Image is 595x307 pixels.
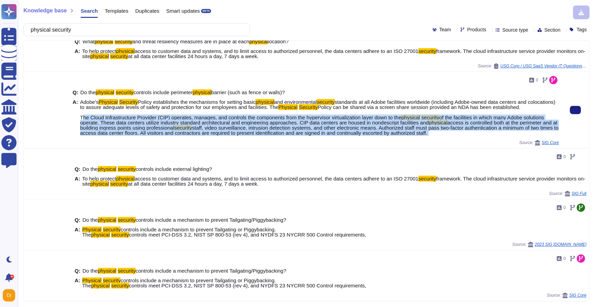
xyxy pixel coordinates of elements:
mark: security [118,268,136,274]
span: 0 [563,155,566,159]
mark: security [103,277,121,283]
span: 2023 SIG [DOMAIN_NAME] [535,242,586,246]
mark: physical [249,39,268,44]
span: of the facilities in which many Adobe solutions operate. These data centers utilize industry stan... [80,114,544,125]
span: Source: [478,63,586,69]
b: A: [75,278,80,288]
mark: security [118,217,136,223]
mark: security [103,227,121,232]
b: Q: [75,166,81,172]
b: Q: [73,90,79,95]
span: Tags [576,27,587,32]
span: at all data center facilities 24 hours a day, 7 days a week. [128,181,259,187]
img: user [3,289,15,301]
span: Do the [80,89,95,95]
span: Source type [502,28,528,32]
span: framework. The cloud infrastructure service provider monitors on-site [82,48,585,59]
mark: security [418,176,436,182]
mark: security [111,283,129,288]
span: Source: [547,293,586,298]
span: Smart updates [166,8,200,13]
span: framework. The cloud infrastructure service provider monitors on-site [82,176,585,187]
mark: Security [299,104,317,110]
div: 9+ [10,275,14,279]
span: Source: [519,140,559,145]
span: Section [544,28,561,32]
mark: physical [429,120,447,125]
mark: physical [96,89,114,95]
span: Do the [83,166,98,172]
span: controls include external lighting? [136,166,212,172]
span: controls include a mechanism to prevent Tailgating or Piggybacking. The [82,277,276,288]
b: Q: [75,39,81,44]
span: Duplicates [135,8,159,13]
span: 0 [563,206,566,210]
span: controls include perimeter [134,89,193,95]
span: controls meet PCI-DSS 3.2, NIST SP 800-53 (rev 4), and NYDFS 23 NYCRR 500 Control requirements, [129,232,366,238]
span: controls meet PCI-DSS 3.2, NIST SP 800-53 (rev 4), and NYDFS 23 NYCRR 500 Control requirements, [129,283,366,288]
span: To help protect [82,176,116,182]
span: location? [268,39,289,44]
mark: physical [98,217,116,223]
span: What [83,39,95,44]
span: access to customer data and systems, and to limit access to authorized personnel, the data center... [135,48,418,54]
mark: security [116,89,134,95]
mark: physical [90,181,109,187]
span: Products [467,27,486,32]
button: user [1,288,20,303]
mark: security [118,166,136,172]
mark: security [115,39,133,44]
span: standards at all Adobe facilities worldwide (including Adobe-owned data centers and colocations) ... [80,99,555,110]
b: Q: [75,217,81,222]
mark: physical [116,48,135,54]
span: controls include a mechanism to prevent Tailgating or Piggybacking. The [82,227,276,238]
mark: Security [119,99,138,105]
mark: security [421,114,439,120]
mark: physical [192,89,211,95]
span: Do the [83,217,98,223]
span: Adobe's [80,99,99,105]
span: access is controlled both at the perimeter and at building ingress points using professional [80,120,557,131]
mark: physical [98,166,116,172]
mark: physical [401,114,420,120]
mark: Physical [278,104,297,110]
span: SIG Core [542,141,559,145]
mark: physical [91,232,110,238]
span: and threat resiliency measures are in place at each [133,39,249,44]
span: Do the [83,268,98,274]
span: at all data center facilities 24 hours a day, 7 days a week. [128,53,259,59]
div: BETA [201,9,211,13]
span: staff, video surveillance, intrusion detection systems, and other electronic means. Authorized st... [80,125,559,136]
span: and environmental [274,99,317,105]
span: controls include a mechanism to prevent Tailgating/Piggybacking? [136,217,286,223]
span: Source: [549,191,586,196]
span: 0 [536,78,538,82]
mark: Physical [82,277,102,283]
span: 0 [563,256,566,261]
mark: physical [98,268,116,274]
mark: security [111,232,129,238]
mark: security [110,53,128,59]
b: A: [75,227,80,237]
mark: physical [91,283,110,288]
mark: Physical [98,99,118,105]
span: Knowledge base [23,8,67,13]
span: barrier (such as fence or walls)? [211,89,285,95]
mark: physical [116,176,135,182]
span: SIG Core [569,293,586,297]
span: Policy establishes the mechanisms for setting basic [138,99,255,105]
mark: physical [255,99,274,105]
mark: security [317,99,335,105]
b: Q: [75,268,81,273]
span: Policy can be shared via a screen share session provided an NDA has been established. The Cloud I... [80,104,521,120]
span: Search [81,8,98,13]
mark: security [110,181,128,187]
span: Templates [105,8,128,13]
b: A: [75,176,80,186]
b: A: [75,48,80,59]
span: Source: [512,242,586,247]
mark: security [174,125,192,131]
b: A: [73,99,78,135]
mark: physical [90,53,109,59]
span: Team [439,27,451,32]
